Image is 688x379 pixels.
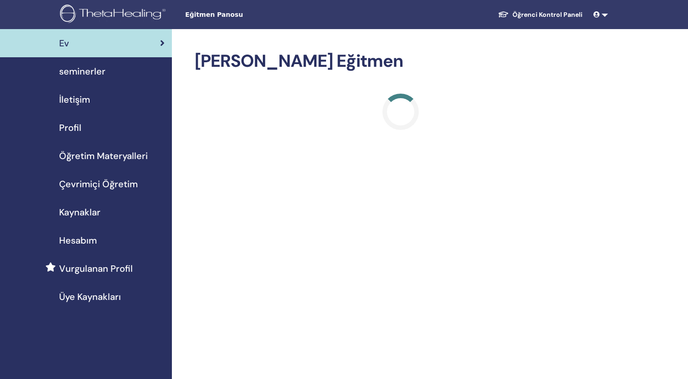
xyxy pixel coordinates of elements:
[59,93,90,106] span: İletişim
[59,290,121,304] span: Üye Kaynakları
[185,10,321,20] span: Eğitmen Panosu
[498,10,509,18] img: graduation-cap-white.svg
[59,177,138,191] span: Çevrimiçi Öğretim
[59,205,100,219] span: Kaynaklar
[59,262,133,275] span: Vurgulanan Profil
[59,65,105,78] span: seminerler
[59,121,81,135] span: Profil
[491,6,590,23] a: Öğrenci Kontrol Paneli
[59,234,97,247] span: Hesabım
[195,51,606,72] h2: [PERSON_NAME] Eğitmen
[59,36,69,50] span: Ev
[59,149,148,163] span: Öğretim Materyalleri
[60,5,169,25] img: logo.png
